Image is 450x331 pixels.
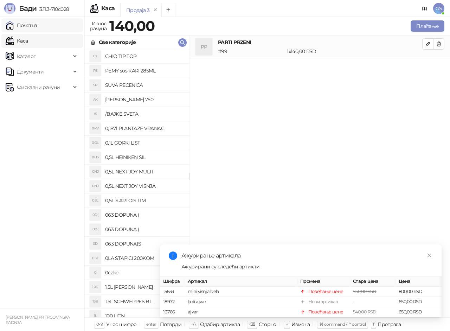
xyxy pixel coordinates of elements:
[353,309,377,314] span: 540,00 RSD
[195,38,212,55] div: PP
[106,320,137,329] div: Унос шифре
[89,19,108,33] div: Износ рачуна
[151,7,160,13] button: remove
[191,322,197,327] span: ↑/↓
[169,252,177,260] span: info-circle
[308,288,343,295] div: Повећање цене
[181,252,433,260] div: Ажурирање артикала
[427,253,432,258] span: close
[411,20,444,32] button: Плаћање
[105,79,184,91] h4: SUVA PECENICA
[218,38,422,46] h4: PARTI PRZENI
[90,123,101,134] div: 0PV
[160,320,182,329] div: Потврди
[105,209,184,221] h4: 063 DOPUNA (
[249,322,255,327] span: ⌫
[373,322,374,327] span: f
[90,296,101,307] div: 1SB
[105,195,184,206] h4: 0,5L S.ARTOIS LIM
[96,322,103,327] span: 0-9
[433,3,444,14] span: GS
[90,209,101,221] div: 0D(
[105,253,184,264] h4: 0LA STAPICI 200KOM
[285,47,424,55] div: 1 x 140,00 RSD
[378,320,401,329] div: Претрага
[19,4,37,13] span: Бади
[291,320,310,329] div: Измена
[90,195,101,206] div: 0SL
[90,281,101,293] div: 1RG
[217,47,285,55] div: # 99
[126,6,149,14] div: Продаја 3
[6,18,37,32] a: Почетна
[105,123,184,134] h4: 0,187l PLANTAZE VRANAC
[350,276,396,287] th: Стара цена
[161,3,175,17] button: Add tab
[17,49,36,63] span: Каталог
[308,298,338,305] div: Нови артикал
[319,322,366,327] span: ⌘ command / ⌃ control
[105,296,184,307] h4: 1,5L SCHWEPPES BL
[90,180,101,192] div: 0NJ
[4,3,15,14] img: Logo
[105,65,184,76] h4: PEMY sos KARI 285ML
[185,307,297,317] td: ajvar
[90,152,101,163] div: 0HS
[425,252,433,259] a: Close
[105,224,184,235] h4: 063 DOPUNA (
[90,65,101,76] div: PS
[160,287,185,297] td: 15633
[90,238,101,249] div: 0D
[17,65,44,79] span: Документи
[90,108,101,120] div: /S
[105,51,184,62] h4: CHIO TIP TOP
[146,322,156,327] span: enter
[90,166,101,177] div: 0NJ
[90,224,101,235] div: 0D(
[297,276,350,287] th: Промена
[17,80,60,94] span: Фискални рачуни
[99,38,136,46] div: Све категорије
[308,308,343,316] div: Повећање цене
[185,287,297,297] td: mini visnja bela
[160,276,185,287] th: Шифра
[90,310,101,322] div: 1L
[90,253,101,264] div: 0S2
[105,152,184,163] h4: 0,5L HEINIKEN SIL
[181,263,433,270] div: Ажурирани су следећи артикли:
[105,180,184,192] h4: 0,5L NEXT JOY VISNJA
[185,276,297,287] th: Артикал
[200,320,240,329] div: Одабир артикла
[105,267,184,278] h4: 0cake
[105,94,184,105] h4: [PERSON_NAME] 750
[160,297,185,307] td: 18972
[160,307,185,317] td: 16766
[90,51,101,62] div: CT
[90,137,101,148] div: 0GL
[396,297,442,307] td: 650,00 RSD
[105,137,184,148] h4: 0,1L GORKI LIST
[353,289,377,294] span: 750,00 RSD
[396,276,442,287] th: Цена
[286,322,288,327] span: +
[185,297,297,307] td: ljuti ajvar
[105,108,184,120] h4: /BAJKE SVETA
[105,238,184,249] h4: 063 DOPUNA(S
[259,320,276,329] div: Сторно
[396,287,442,297] td: 800,00 RSD
[105,310,184,322] h4: 100 LICN
[109,17,155,34] strong: 140,00
[90,79,101,91] div: SP
[350,297,396,307] td: -
[85,49,189,317] div: grid
[90,94,101,105] div: AK
[101,6,115,11] div: Каса
[419,3,430,14] a: Документација
[6,315,70,325] small: [PERSON_NAME] PR TRGOVINSKA RADNJA
[105,166,184,177] h4: 0,5L NEXT JOY MULTI
[6,34,28,48] a: Каса
[90,267,101,278] div: 0
[105,281,184,293] h4: 1,5L [PERSON_NAME]
[396,307,442,317] td: 650,00 RSD
[37,6,69,12] span: 3.11.3-710c028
